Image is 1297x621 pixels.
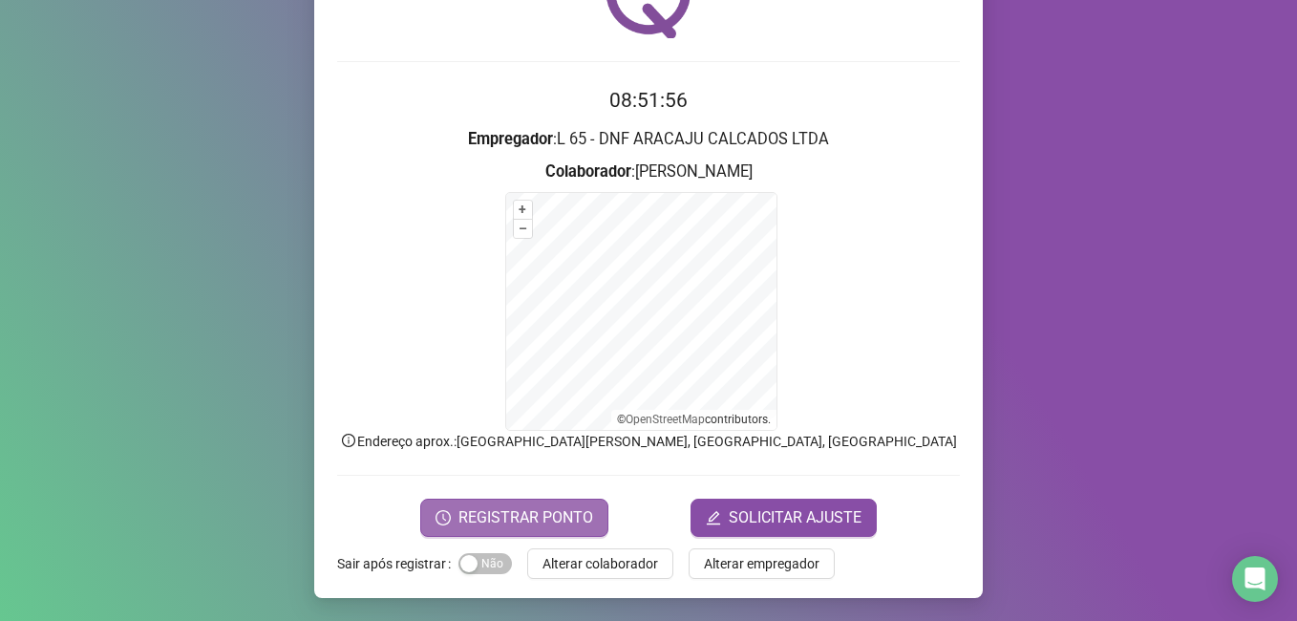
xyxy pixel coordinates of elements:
button: – [514,220,532,238]
span: REGISTRAR PONTO [458,506,593,529]
button: Alterar colaborador [527,548,673,579]
p: Endereço aprox. : [GEOGRAPHIC_DATA][PERSON_NAME], [GEOGRAPHIC_DATA], [GEOGRAPHIC_DATA] [337,431,960,452]
button: + [514,201,532,219]
span: SOLICITAR AJUSTE [729,506,861,529]
strong: Empregador [468,130,553,148]
span: clock-circle [436,510,451,525]
span: Alterar colaborador [542,553,658,574]
label: Sair após registrar [337,548,458,579]
li: © contributors. [617,413,771,426]
button: Alterar empregador [689,548,835,579]
h3: : L 65 - DNF ARACAJU CALCADOS LTDA [337,127,960,152]
time: 08:51:56 [609,89,688,112]
strong: Colaborador [545,162,631,181]
span: info-circle [340,432,357,449]
span: Alterar empregador [704,553,819,574]
div: Open Intercom Messenger [1232,556,1278,602]
button: editSOLICITAR AJUSTE [691,499,877,537]
a: OpenStreetMap [626,413,705,426]
span: edit [706,510,721,525]
button: REGISTRAR PONTO [420,499,608,537]
h3: : [PERSON_NAME] [337,160,960,184]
